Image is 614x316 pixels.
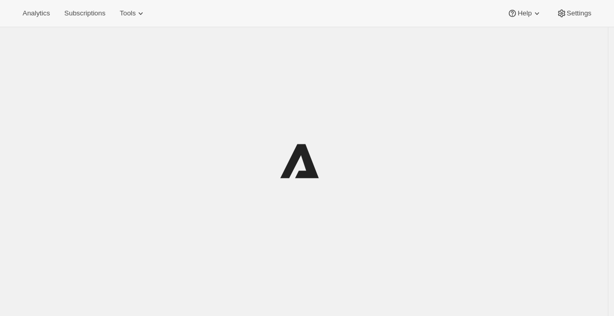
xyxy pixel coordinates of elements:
[120,9,136,17] span: Tools
[16,6,56,21] button: Analytics
[58,6,111,21] button: Subscriptions
[567,9,591,17] span: Settings
[113,6,152,21] button: Tools
[501,6,548,21] button: Help
[550,6,598,21] button: Settings
[64,9,105,17] span: Subscriptions
[23,9,50,17] span: Analytics
[517,9,531,17] span: Help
